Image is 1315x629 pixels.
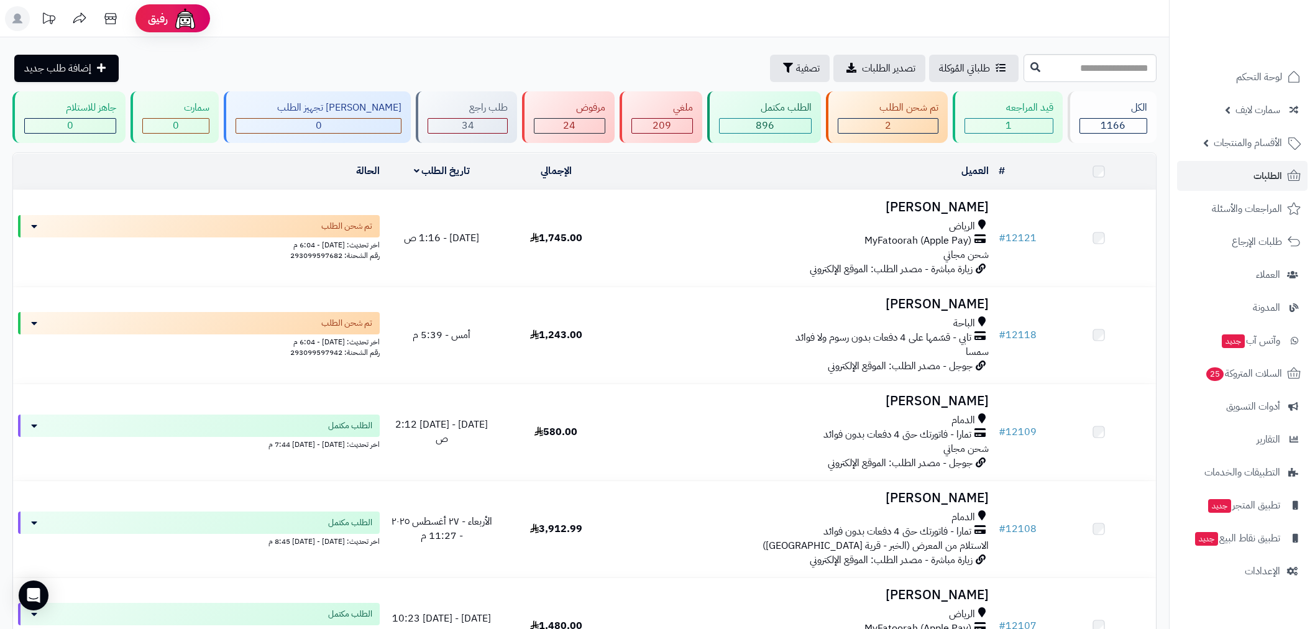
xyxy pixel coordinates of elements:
span: تطبيق المتجر [1207,497,1280,514]
span: 3,912.99 [530,521,582,536]
span: إضافة طلب جديد [24,61,91,76]
div: Open Intercom Messenger [19,581,48,610]
a: تطبيق نقاط البيعجديد [1177,523,1308,553]
div: 0 [143,119,209,133]
span: تمارا - فاتورتك حتى 4 دفعات بدون فوائد [823,525,971,539]
a: قيد المراجعه 1 [950,91,1065,143]
div: اخر تحديث: [DATE] - 6:04 م [18,334,380,347]
span: رقم الشحنة: 293099597682 [290,250,380,261]
span: الطلبات [1253,167,1282,185]
div: 2 [838,119,938,133]
div: 896 [720,119,811,133]
span: 896 [756,118,774,133]
a: المدونة [1177,293,1308,323]
span: 0 [173,118,179,133]
div: ملغي [631,101,693,115]
div: 0 [236,119,401,133]
a: طلبات الإرجاع [1177,227,1308,257]
span: المراجعات والأسئلة [1212,200,1282,218]
span: 580.00 [534,425,577,439]
span: # [999,521,1006,536]
span: المدونة [1253,299,1280,316]
span: 25 [1206,367,1224,381]
a: ملغي 209 [617,91,705,143]
div: طلب راجع [428,101,508,115]
div: [PERSON_NAME] تجهيز الطلب [236,101,401,115]
span: الأقسام والمنتجات [1214,134,1282,152]
a: لوحة التحكم [1177,62,1308,92]
span: الدمام [951,510,975,525]
span: أمس - 5:39 م [413,328,470,342]
a: تم شحن الطلب 2 [823,91,950,143]
span: 2 [885,118,891,133]
h3: [PERSON_NAME] [618,491,989,505]
span: لوحة التحكم [1236,68,1282,86]
span: التطبيقات والخدمات [1204,464,1280,481]
h3: [PERSON_NAME] [618,588,989,602]
span: طلباتي المُوكلة [939,61,990,76]
span: MyFatoorah (Apple Pay) [864,234,971,248]
span: تطبيق نقاط البيع [1194,530,1280,547]
h3: [PERSON_NAME] [618,200,989,214]
span: [DATE] - [DATE] 2:12 ص [395,417,488,446]
span: # [999,231,1006,246]
span: تم شحن الطلب [321,220,372,232]
span: الطلب مكتمل [328,517,372,529]
a: [PERSON_NAME] تجهيز الطلب 0 [221,91,413,143]
span: زيارة مباشرة - مصدر الطلب: الموقع الإلكتروني [810,262,973,277]
a: مرفوض 24 [520,91,616,143]
a: التطبيقات والخدمات [1177,457,1308,487]
a: #12118 [999,328,1037,342]
div: 1 [965,119,1053,133]
span: الرياض [949,219,975,234]
h3: [PERSON_NAME] [618,394,989,408]
span: تابي - قسّمها على 4 دفعات بدون رسوم ولا فوائد [795,331,971,345]
div: اخر تحديث: [DATE] - [DATE] 7:44 م [18,437,380,450]
div: جاهز للاستلام [24,101,116,115]
span: زيارة مباشرة - مصدر الطلب: الموقع الإلكتروني [810,553,973,567]
div: اخر تحديث: [DATE] - [DATE] 8:45 م [18,534,380,547]
span: # [999,328,1006,342]
span: رقم الشحنة: 293099597942 [290,347,380,358]
span: وآتس آب [1221,332,1280,349]
span: سمسا [966,344,989,359]
a: المراجعات والأسئلة [1177,194,1308,224]
span: الأربعاء - ٢٧ أغسطس ٢٠٢٥ - 11:27 م [392,514,492,543]
a: تطبيق المتجرجديد [1177,490,1308,520]
span: طلبات الإرجاع [1232,233,1282,250]
span: شحن مجاني [943,441,989,456]
span: تمارا - فاتورتك حتى 4 دفعات بدون فوائد [823,428,971,442]
a: أدوات التسويق [1177,392,1308,421]
div: الطلب مكتمل [719,101,812,115]
span: # [999,425,1006,439]
span: الاستلام من المعرض (الخبر - قرية [GEOGRAPHIC_DATA]) [763,538,989,553]
span: التقارير [1257,431,1280,448]
span: الطلب مكتمل [328,608,372,620]
a: تحديثات المنصة [33,6,64,34]
img: ai-face.png [173,6,198,31]
span: السلات المتروكة [1205,365,1282,382]
div: مرفوض [534,101,605,115]
span: الباحة [953,316,975,331]
span: الطلب مكتمل [328,420,372,432]
div: 24 [534,119,604,133]
span: 1166 [1101,118,1125,133]
span: شحن مجاني [943,247,989,262]
span: 1 [1006,118,1012,133]
a: العملاء [1177,260,1308,290]
span: الإعدادات [1245,562,1280,580]
h3: [PERSON_NAME] [618,297,989,311]
div: الكل [1079,101,1147,115]
span: 1,745.00 [530,231,582,246]
span: رفيق [148,11,168,26]
span: جوجل - مصدر الطلب: الموقع الإلكتروني [828,359,973,374]
a: #12121 [999,231,1037,246]
a: طلب راجع 34 [413,91,520,143]
span: 0 [316,118,322,133]
span: الرياض [949,607,975,622]
span: 24 [563,118,575,133]
span: [DATE] - 1:16 ص [404,231,479,246]
a: تاريخ الطلب [414,163,470,178]
a: الإعدادات [1177,556,1308,586]
span: جديد [1208,499,1231,513]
